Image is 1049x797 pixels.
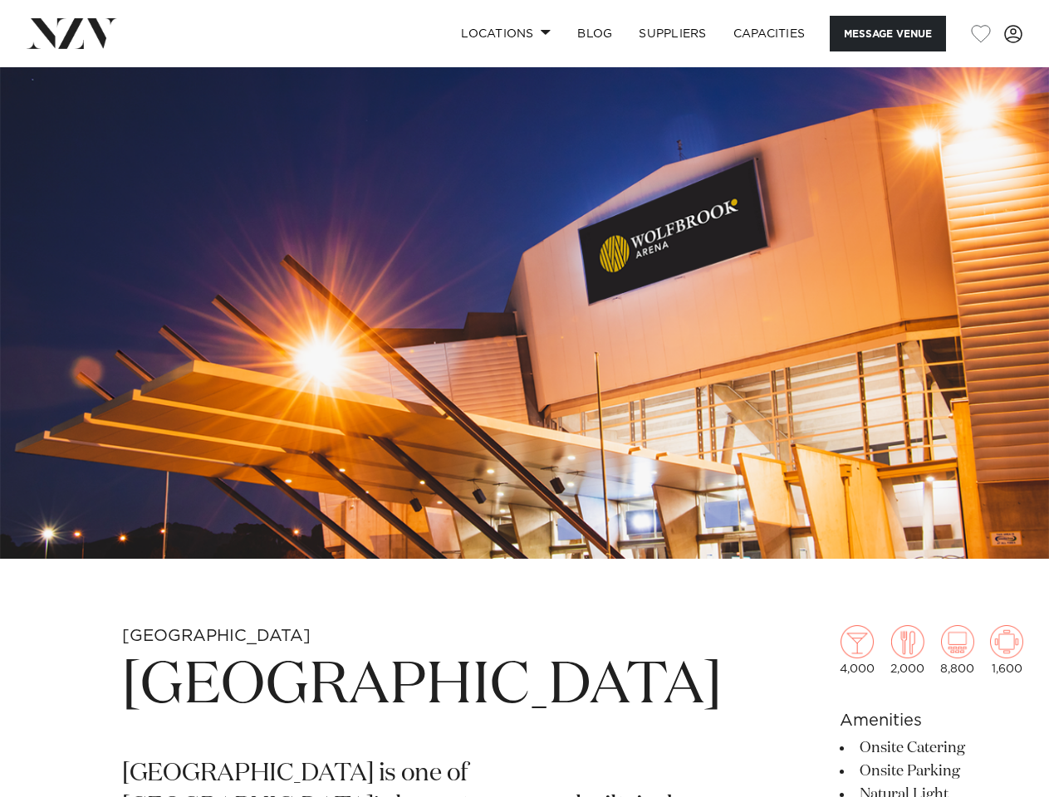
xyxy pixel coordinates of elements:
[891,625,924,658] img: dining.png
[941,625,974,658] img: theatre.png
[840,625,875,675] div: 4,000
[448,16,564,51] a: Locations
[830,16,946,51] button: Message Venue
[940,625,974,675] div: 8,800
[840,760,1023,783] li: Onsite Parking
[990,625,1023,675] div: 1,600
[990,625,1023,658] img: meeting.png
[27,18,117,48] img: nzv-logo.png
[890,625,924,675] div: 2,000
[625,16,719,51] a: SUPPLIERS
[840,736,1023,760] li: Onsite Catering
[564,16,625,51] a: BLOG
[122,628,311,644] small: [GEOGRAPHIC_DATA]
[122,648,722,725] h1: [GEOGRAPHIC_DATA]
[841,625,874,658] img: cocktail.png
[840,708,1023,733] h6: Amenities
[720,16,819,51] a: Capacities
